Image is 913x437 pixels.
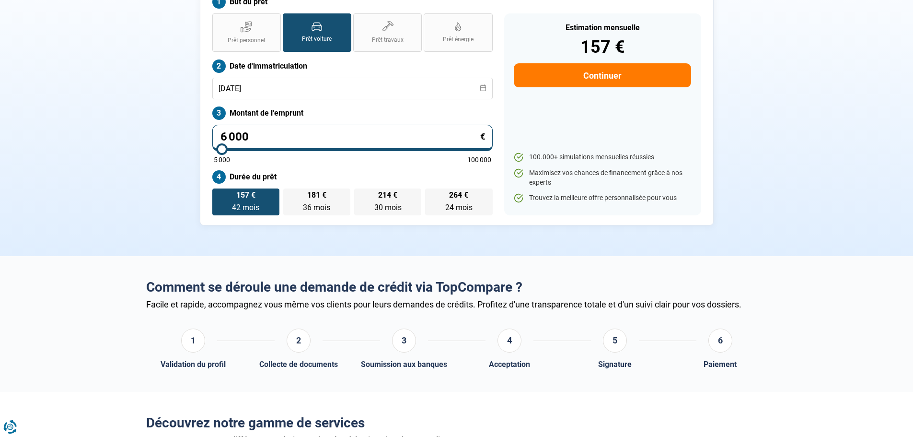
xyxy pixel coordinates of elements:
[181,329,205,353] div: 1
[445,203,473,212] span: 24 mois
[598,360,632,369] div: Signature
[603,329,627,353] div: 5
[146,279,767,295] h2: Comment se déroule une demande de crédit via TopCompare ?
[449,191,468,199] span: 264 €
[302,35,332,43] span: Prêt voiture
[489,360,530,369] div: Acceptation
[212,170,493,184] label: Durée du prêt
[303,203,330,212] span: 36 mois
[374,203,402,212] span: 30 mois
[287,329,311,353] div: 2
[514,63,691,87] button: Continuer
[514,168,691,187] li: Maximisez vos chances de financement grâce à nos experts
[146,299,767,309] div: Facile et rapide, accompagnez vous même vos clients pour leurs demandes de crédits. Profitez d'un...
[214,156,230,163] span: 5 000
[307,191,326,199] span: 181 €
[232,203,259,212] span: 42 mois
[514,38,691,56] div: 157 €
[212,106,493,120] label: Montant de l'emprunt
[146,415,767,431] h2: Découvrez notre gamme de services
[236,191,255,199] span: 157 €
[467,156,491,163] span: 100 000
[480,132,485,141] span: €
[212,78,493,99] input: jj/mm/aaaa
[443,35,474,44] span: Prêt énergie
[497,329,521,353] div: 4
[514,153,691,162] li: 100.000+ simulations mensuelles réussies
[361,360,447,369] div: Soumission aux banques
[228,36,265,45] span: Prêt personnel
[161,360,226,369] div: Validation du profil
[514,24,691,32] div: Estimation mensuelle
[378,191,397,199] span: 214 €
[392,329,416,353] div: 3
[708,329,732,353] div: 6
[514,193,691,203] li: Trouvez la meilleure offre personnalisée pour vous
[704,360,737,369] div: Paiement
[259,360,338,369] div: Collecte de documents
[372,36,404,44] span: Prêt travaux
[212,59,493,73] label: Date d'immatriculation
